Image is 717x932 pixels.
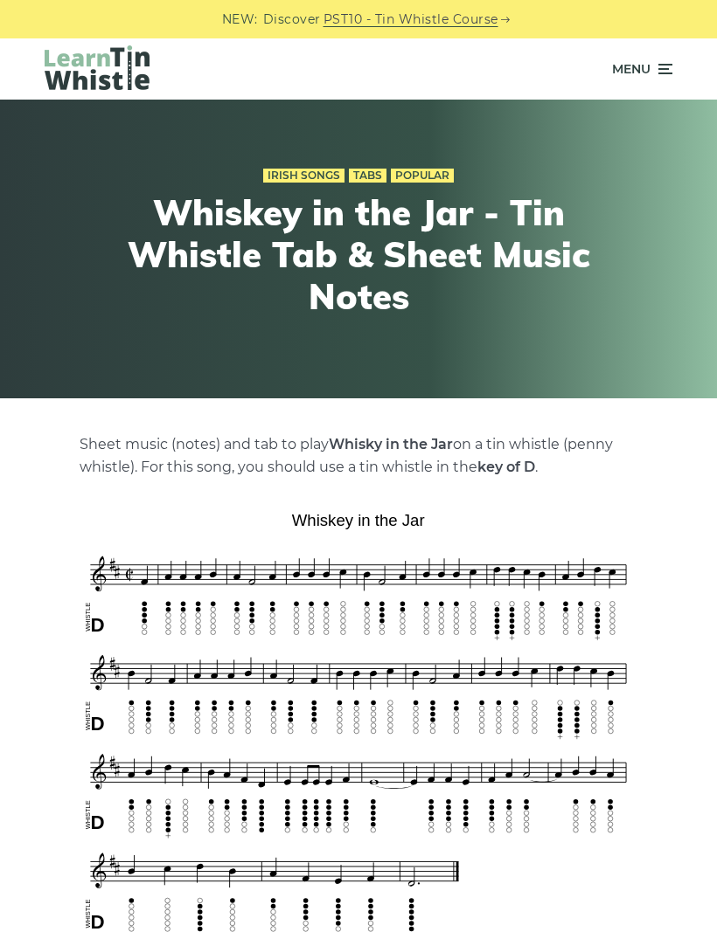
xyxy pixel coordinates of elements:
[349,169,386,183] a: Tabs
[329,436,453,452] strong: Whisky in the Jar
[477,459,535,475] strong: key of D
[45,45,150,90] img: LearnTinWhistle.com
[122,191,595,317] h1: Whiskey in the Jar - Tin Whistle Tab & Sheet Music Notes
[263,169,345,183] a: Irish Songs
[612,47,651,91] span: Menu
[80,433,637,479] p: Sheet music (notes) and tab to play on a tin whistle (penny whistle). For this song, you should u...
[391,169,454,183] a: Popular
